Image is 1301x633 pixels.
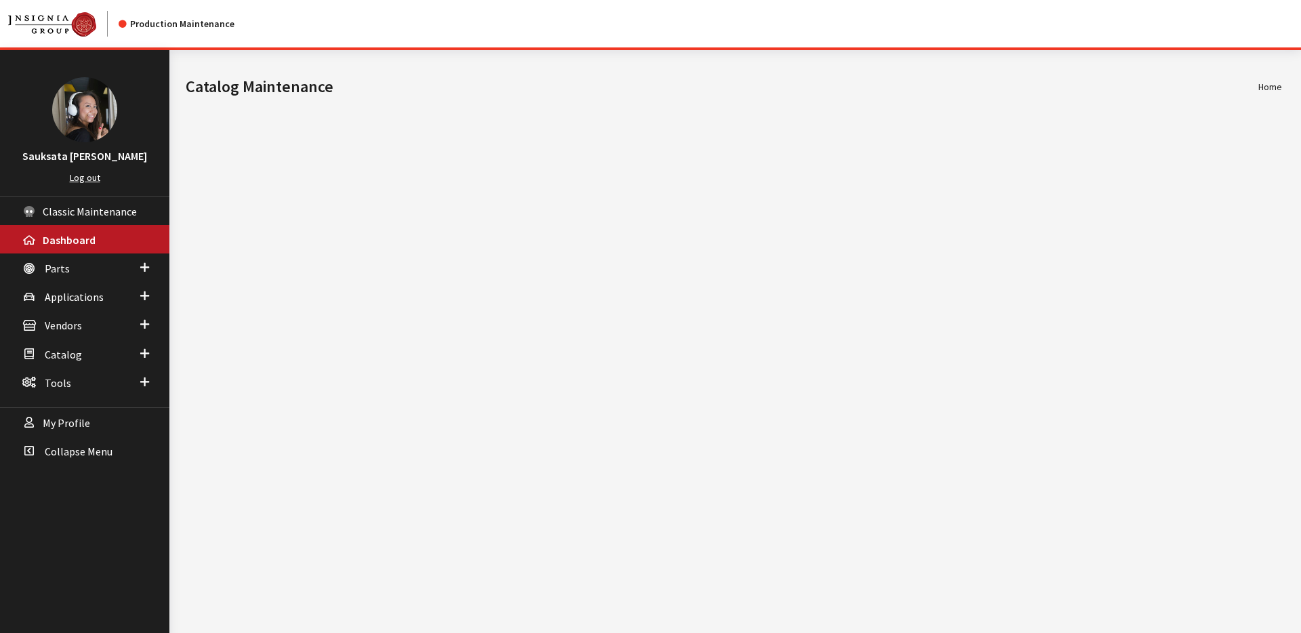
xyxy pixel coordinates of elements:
[8,12,96,37] img: Catalog Maintenance
[43,416,90,430] span: My Profile
[1258,80,1282,94] li: Home
[119,17,234,31] div: Production Maintenance
[186,75,1258,99] h1: Catalog Maintenance
[43,233,96,247] span: Dashboard
[45,290,104,304] span: Applications
[45,348,82,361] span: Catalog
[14,148,156,164] h3: Sauksata [PERSON_NAME]
[45,262,70,275] span: Parts
[45,376,71,390] span: Tools
[70,171,100,184] a: Log out
[43,205,137,218] span: Classic Maintenance
[45,319,82,333] span: Vendors
[45,445,112,458] span: Collapse Menu
[52,77,117,142] img: Sauksata Ozment
[8,11,119,37] a: Insignia Group logo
